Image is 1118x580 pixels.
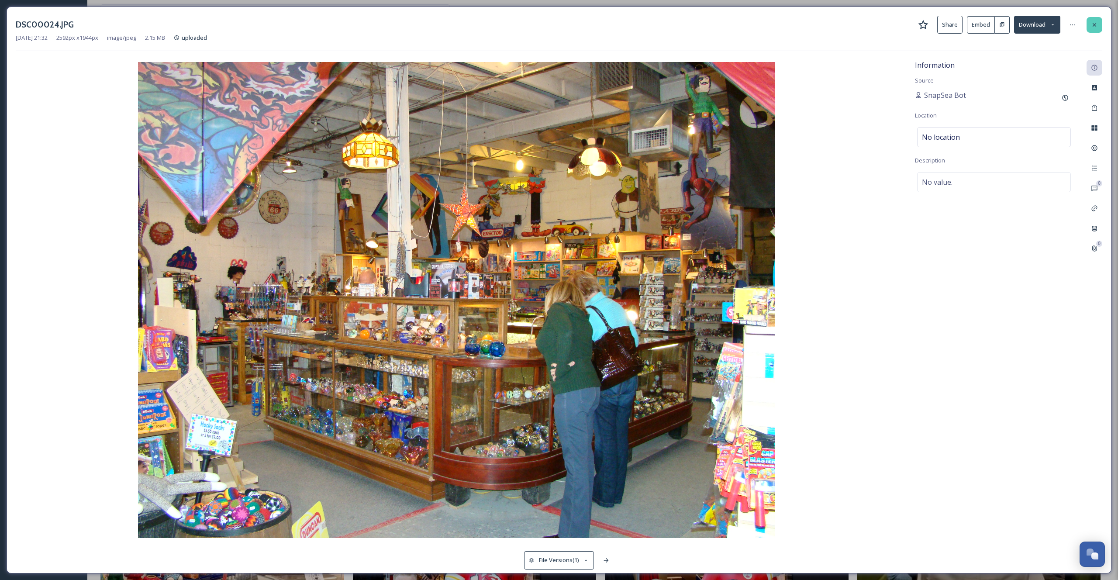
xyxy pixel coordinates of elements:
[915,111,937,119] span: Location
[16,62,897,540] img: 1W2dyA55moHJTGRYiLfzSi2vKhp4M_lsl.JPG
[1096,180,1102,186] div: 0
[524,551,594,569] button: File Versions(1)
[56,34,98,42] span: 2592 px x 1944 px
[16,18,74,31] h3: DSC00024.JPG
[915,60,955,70] span: Information
[922,177,952,187] span: No value.
[924,90,966,100] span: SnapSea Bot
[967,16,995,34] button: Embed
[1096,241,1102,247] div: 0
[182,34,207,41] span: uploaded
[937,16,963,34] button: Share
[922,132,960,142] span: No location
[1014,16,1060,34] button: Download
[1080,542,1105,567] button: Open Chat
[145,34,165,42] span: 2.15 MB
[16,34,48,42] span: [DATE] 21:32
[915,76,934,84] span: Source
[915,156,945,164] span: Description
[107,34,136,42] span: image/jpeg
